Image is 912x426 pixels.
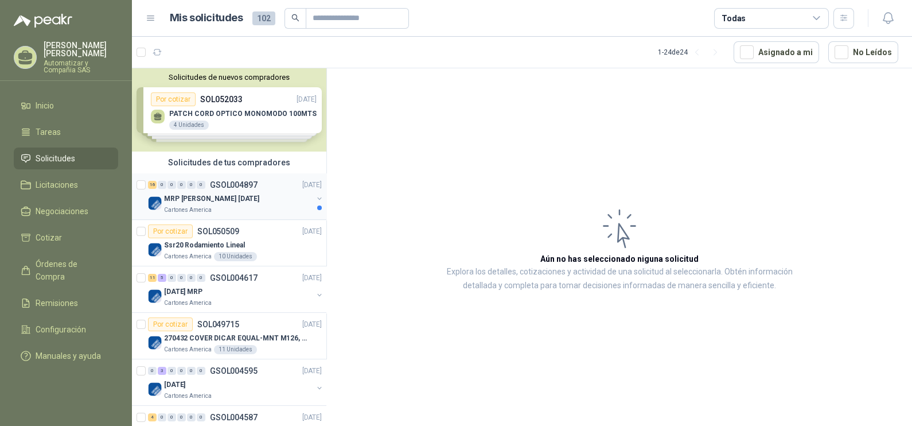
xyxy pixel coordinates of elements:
img: Company Logo [148,243,162,257]
span: Órdenes de Compra [36,258,107,283]
a: Órdenes de Compra [14,253,118,288]
div: 0 [148,367,157,375]
div: 0 [187,367,196,375]
div: 11 [148,274,157,282]
div: 1 - 24 de 24 [658,43,724,61]
div: 0 [197,367,205,375]
a: Negociaciones [14,200,118,222]
a: 16 0 0 0 0 0 GSOL004897[DATE] Company LogoMRP [PERSON_NAME] [DATE]Cartones America [148,178,324,215]
span: Solicitudes [36,152,75,165]
a: Tareas [14,121,118,143]
div: 0 [158,413,166,421]
p: GSOL004617 [210,274,258,282]
p: GSOL004587 [210,413,258,421]
p: Explora los detalles, cotizaciones y actividad de una solicitud al seleccionarla. Obtén informaci... [442,265,797,293]
div: 0 [177,367,186,375]
p: MRP [PERSON_NAME] [DATE] [164,193,259,204]
div: Por cotizar [148,224,193,238]
div: 0 [187,274,196,282]
div: 16 [148,181,157,189]
div: Todas [722,12,746,25]
img: Company Logo [148,336,162,350]
h1: Mis solicitudes [170,10,243,26]
a: Remisiones [14,292,118,314]
div: 0 [197,181,205,189]
div: 3 [158,367,166,375]
p: [DATE] MRP [164,286,202,297]
button: Asignado a mi [734,41,819,63]
img: Company Logo [148,196,162,210]
div: 0 [177,413,186,421]
div: 5 [158,274,166,282]
a: Manuales y ayuda [14,345,118,367]
a: Licitaciones [14,174,118,196]
p: Automatizar y Compañia SAS [44,60,118,73]
div: 0 [167,413,176,421]
p: [DATE] [164,379,185,390]
img: Logo peakr [14,14,72,28]
div: 0 [167,367,176,375]
a: Configuración [14,319,118,340]
p: [DATE] [302,366,322,377]
h3: Aún no has seleccionado niguna solicitud [540,253,699,265]
div: 0 [177,181,186,189]
p: [DATE] [302,412,322,423]
p: Cartones America [164,392,212,401]
p: [DATE] [302,180,322,191]
p: [DATE] [302,226,322,237]
p: Cartones America [164,206,212,215]
p: SOL050509 [197,227,239,235]
p: Ssr20 Rodamiento Lineal [164,240,245,251]
p: GSOL004595 [210,367,258,375]
p: [PERSON_NAME] [PERSON_NAME] [44,41,118,57]
span: Cotizar [36,231,62,244]
div: 4 [148,413,157,421]
a: Inicio [14,95,118,117]
span: Manuales y ayuda [36,350,101,362]
p: [DATE] [302,319,322,330]
span: Licitaciones [36,179,78,191]
div: 11 Unidades [214,345,257,354]
a: Por cotizarSOL050509[DATE] Company LogoSsr20 Rodamiento LinealCartones America10 Unidades [132,220,326,266]
p: SOL049715 [197,320,239,328]
a: Solicitudes [14,148,118,169]
div: 0 [177,274,186,282]
p: GSOL004897 [210,181,258,189]
div: 0 [158,181,166,189]
button: Solicitudes de nuevos compradores [137,73,322,82]
a: 0 3 0 0 0 0 GSOL004595[DATE] Company Logo[DATE]Cartones America [148,364,324,401]
p: Cartones America [164,299,212,308]
a: 11 5 0 0 0 0 GSOL004617[DATE] Company Logo[DATE] MRPCartones America [148,271,324,308]
div: 0 [197,274,205,282]
p: 270432 COVER DICAR EQUAL-MNT M126, 5486 [164,333,307,344]
span: Remisiones [36,297,78,309]
img: Company Logo [148,382,162,396]
button: No Leídos [828,41,898,63]
span: Tareas [36,126,61,138]
p: [DATE] [302,273,322,284]
a: Por cotizarSOL049715[DATE] Company Logo270432 COVER DICAR EQUAL-MNT M126, 5486Cartones America11 ... [132,313,326,359]
span: search [291,14,299,22]
span: Negociaciones [36,205,88,218]
span: Configuración [36,323,86,336]
span: 102 [252,11,275,25]
div: 0 [187,413,196,421]
span: Inicio [36,99,54,112]
a: Cotizar [14,227,118,249]
div: 0 [167,181,176,189]
div: 0 [197,413,205,421]
div: Solicitudes de nuevos compradoresPor cotizarSOL052033[DATE] PATCH CORD OPTICO MONOMODO 100MTS4 Un... [132,68,326,152]
div: Solicitudes de tus compradores [132,152,326,173]
div: Por cotizar [148,317,193,331]
div: 10 Unidades [214,252,257,261]
p: Cartones America [164,252,212,261]
div: 0 [187,181,196,189]
div: 0 [167,274,176,282]
img: Company Logo [148,289,162,303]
p: Cartones America [164,345,212,354]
